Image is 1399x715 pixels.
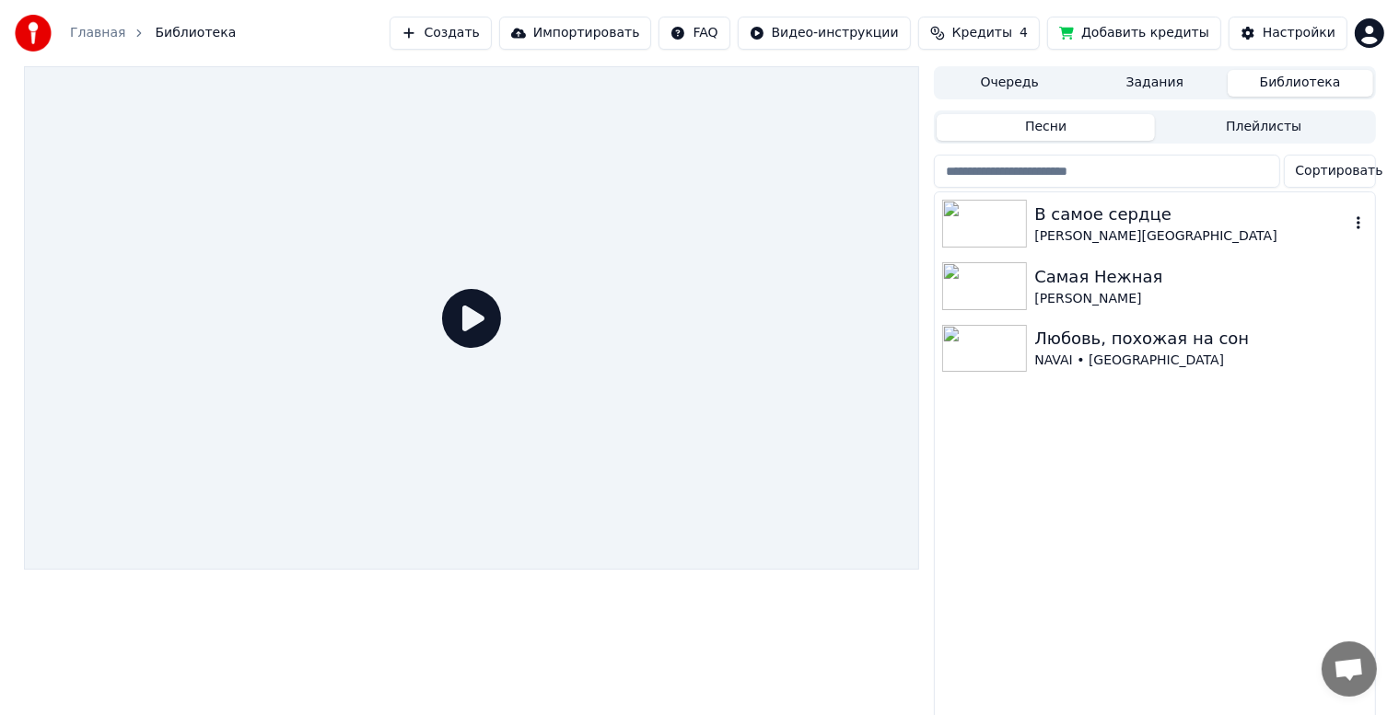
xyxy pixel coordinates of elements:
button: Настройки [1229,17,1347,50]
div: В самое сердце [1034,202,1348,227]
nav: breadcrumb [70,24,236,42]
button: FAQ [659,17,729,50]
div: Открытый чат [1322,641,1377,697]
div: [PERSON_NAME][GEOGRAPHIC_DATA] [1034,227,1348,246]
button: Создать [390,17,491,50]
button: Кредиты4 [918,17,1040,50]
div: Самая Нежная [1034,264,1367,290]
button: Импортировать [499,17,652,50]
button: Добавить кредиты [1047,17,1221,50]
div: Настройки [1263,24,1335,42]
button: Очередь [937,70,1082,97]
div: Любовь, похожая на сон [1034,326,1367,352]
a: Главная [70,24,125,42]
span: Сортировать [1296,162,1383,180]
button: Библиотека [1228,70,1373,97]
button: Песни [937,114,1155,141]
span: Библиотека [155,24,236,42]
div: NAVAI • [GEOGRAPHIC_DATA] [1034,352,1367,370]
button: Видео-инструкции [738,17,911,50]
div: [PERSON_NAME] [1034,290,1367,308]
img: youka [15,15,52,52]
button: Задания [1082,70,1228,97]
button: Плейлисты [1155,114,1373,141]
span: Кредиты [952,24,1012,42]
span: 4 [1020,24,1028,42]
